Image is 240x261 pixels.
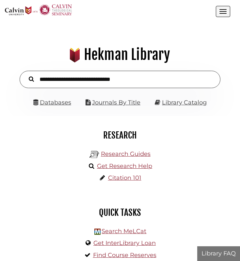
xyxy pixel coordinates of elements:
a: Databases [33,99,71,106]
h1: Hekman Library [8,46,232,64]
a: Research Guides [101,150,151,158]
a: Library Catalog [162,99,207,106]
button: Open the menu [216,6,230,17]
img: Calvin Theological Seminary [39,4,72,15]
img: Hekman Library Logo [89,150,99,159]
a: Get InterLibrary Loan [93,239,156,247]
a: Get Research Help [97,162,152,170]
img: Hekman Library Logo [94,229,101,235]
h2: Research [10,130,230,141]
button: Search [25,75,37,83]
h2: Quick Tasks [10,207,230,218]
a: Citation 101 [108,174,141,181]
a: Journals By Title [92,99,140,106]
a: Find Course Reserves [93,252,156,259]
a: Search MeLCat [102,228,146,235]
i: Search [29,76,34,82]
